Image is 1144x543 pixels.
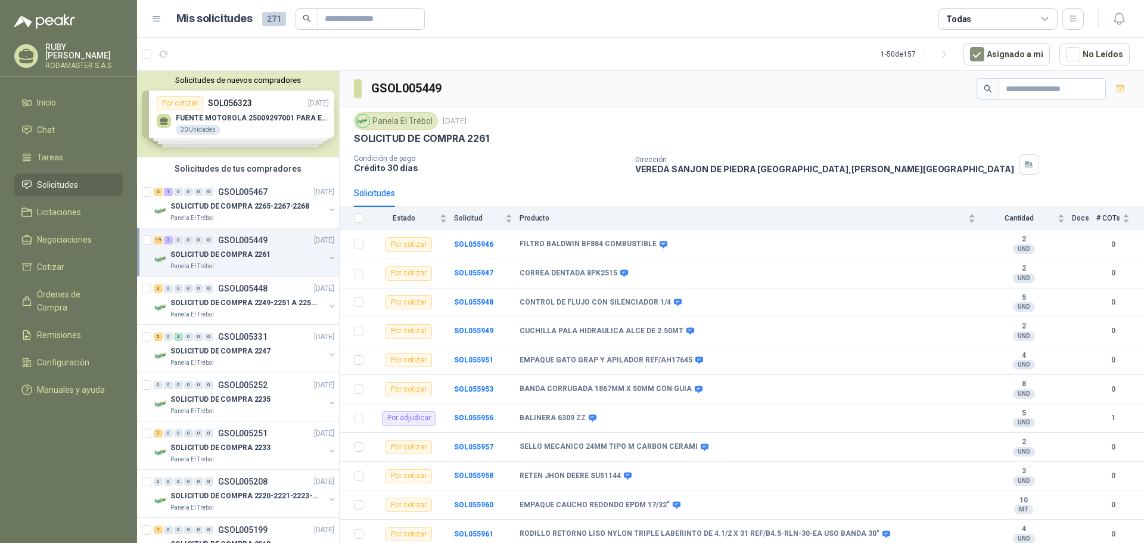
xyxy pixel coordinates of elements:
div: 0 [194,236,203,244]
div: UND [1013,476,1035,486]
div: 0 [154,477,163,486]
div: 0 [204,526,213,534]
span: Cotizar [37,260,64,274]
a: Solicitudes [14,173,123,196]
a: Remisiones [14,324,123,346]
div: Por cotizar [386,382,432,396]
a: Manuales y ayuda [14,378,123,401]
div: 0 [194,477,203,486]
div: 0 [164,381,173,389]
p: [DATE] [314,283,334,294]
div: 1 [154,526,163,534]
a: Configuración [14,351,123,374]
button: No Leídos [1059,43,1130,66]
p: [DATE] [314,187,334,198]
p: Panela El Trébol [170,262,214,271]
span: Manuales y ayuda [37,383,105,396]
p: SOLICITUD DE COMPRA 2265-2267-2268 [170,201,309,212]
p: [DATE] [314,428,334,439]
a: 5 0 3 0 0 0 GSOL005331[DATE] Company LogoSOLICITUD DE COMPRA 2247Panela El Trébol [154,330,337,368]
b: BANDA CORRUGADA 1867MM X 50MM CON GUIA [520,384,692,394]
th: Producto [520,207,983,230]
div: 0 [184,381,193,389]
b: SOL055951 [454,356,493,364]
span: Chat [37,123,55,136]
div: 0 [154,381,163,389]
th: Estado [371,207,454,230]
a: SOL055949 [454,327,493,335]
div: 0 [164,526,173,534]
div: 0 [184,236,193,244]
a: Órdenes de Compra [14,283,123,319]
div: 0 [174,429,183,437]
div: UND [1013,389,1035,399]
b: 0 [1096,268,1130,279]
a: 19 3 0 0 0 0 GSOL005449[DATE] Company LogoSOLICITUD DE COMPRA 2261Panela El Trébol [154,233,337,271]
p: [DATE] [314,476,334,488]
b: SOL055960 [454,501,493,509]
th: # COTs [1096,207,1144,230]
p: GSOL005208 [218,477,268,486]
b: SOL055961 [454,530,493,538]
div: UND [1013,274,1035,283]
a: 0 0 0 0 0 0 GSOL005208[DATE] Company LogoSOLICITUD DE COMPRA 2220-2221-2223-2224Panela El Trébol [154,474,337,513]
div: UND [1013,302,1035,312]
a: Inicio [14,91,123,114]
div: 1 [164,188,173,196]
p: SOLICITUD DE COMPRA 2220-2221-2223-2224 [170,491,319,502]
div: 0 [204,284,213,293]
p: Panela El Trébol [170,358,214,368]
div: UND [1013,447,1035,457]
b: SOL055953 [454,385,493,393]
p: GSOL005448 [218,284,268,293]
div: 0 [174,236,183,244]
div: Por cotizar [386,237,432,252]
span: Cantidad [983,214,1055,222]
div: 0 [174,381,183,389]
div: 0 [194,284,203,293]
b: 2 [983,235,1065,244]
p: Panela El Trébol [170,213,214,223]
p: VEREDA SANJON DE PIEDRA [GEOGRAPHIC_DATA] , [PERSON_NAME][GEOGRAPHIC_DATA] [635,164,1014,174]
div: 0 [204,333,213,341]
h1: Mis solicitudes [176,10,253,27]
b: CONTROL DE FLUJO CON SILENCIADOR 1/4 [520,298,671,308]
div: 0 [194,526,203,534]
span: search [303,14,311,23]
b: SELLO MECANICO 24MM TIPO M CARBON CERAMI [520,442,698,452]
b: 4 [983,351,1065,361]
div: Solicitudes de tus compradores [137,157,339,180]
b: 0 [1096,529,1130,540]
button: Asignado a mi [963,43,1050,66]
span: Remisiones [37,328,81,342]
p: [DATE] [314,380,334,391]
img: Logo peakr [14,14,75,29]
div: 0 [174,188,183,196]
a: 3 0 0 0 0 0 GSOL005448[DATE] Company LogoSOLICITUD DE COMPRA 2249-2251 A 2256-2258 Y 2262Panela E... [154,281,337,319]
th: Docs [1072,207,1096,230]
div: 5 [154,333,163,341]
b: EMPAQUE CAUCHO REDONDO EPDM 17/32" [520,501,670,510]
p: Condición de pago [354,154,626,163]
b: 0 [1096,355,1130,366]
span: Configuración [37,356,89,369]
div: 0 [204,381,213,389]
div: 0 [184,188,193,196]
p: SOLICITUD DE COMPRA 2233 [170,442,271,454]
div: 2 [154,188,163,196]
p: SOLICITUD DE COMPRA 2261 [354,132,489,145]
a: 7 0 0 0 0 0 GSOL005251[DATE] Company LogoSOLICITUD DE COMPRA 2233Panela El Trébol [154,426,337,464]
p: Panela El Trébol [170,503,214,513]
div: 0 [194,381,203,389]
div: 0 [164,429,173,437]
p: [DATE] [443,116,467,127]
div: 0 [184,477,193,486]
b: SOL055957 [454,443,493,451]
div: Solicitudes de nuevos compradoresPor cotizarSOL056323[DATE] FUENTE MOTOROLA 25009297001 PARA EP45... [137,71,339,157]
b: 2 [983,437,1065,447]
b: 8 [983,380,1065,389]
b: SOL055948 [454,298,493,306]
span: Órdenes de Compra [37,288,111,314]
a: SOL055956 [454,414,493,422]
